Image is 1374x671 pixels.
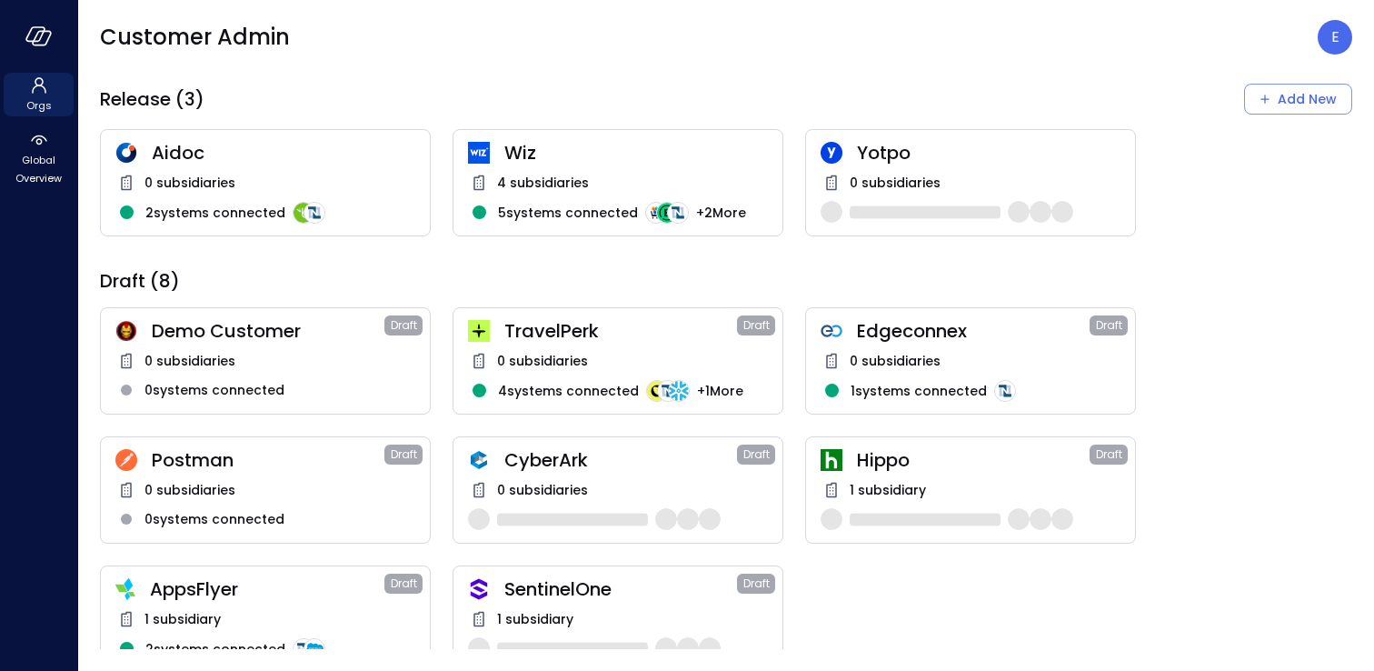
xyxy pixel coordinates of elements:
[504,319,737,343] span: TravelPerk
[743,575,770,593] span: Draft
[1244,84,1352,115] div: Add New Organization
[657,380,679,402] img: integration-logo
[144,509,284,529] span: 0 systems connected
[743,316,770,335] span: Draft
[468,578,490,600] img: oujisyhxiqy1h0xilnqx
[994,380,1016,402] img: integration-logo
[293,638,314,660] img: integration-logo
[304,638,325,660] img: integration-logo
[468,320,490,342] img: euz2wel6fvrjeyhjwgr9
[115,142,137,164] img: hddnet8eoxqedtuhlo6i
[504,448,737,472] span: CyberArk
[497,351,588,371] span: 0 subsidiaries
[821,142,842,164] img: rosehlgmm5jjurozkspi
[743,446,770,464] span: Draft
[11,151,66,187] span: Global Overview
[497,173,589,193] span: 4 subsidiaries
[667,202,689,224] img: integration-logo
[4,73,74,116] div: Orgs
[504,141,768,165] span: Wiz
[697,381,743,401] span: + 1 More
[304,202,325,224] img: integration-logo
[145,639,285,659] span: 2 systems connected
[504,577,737,601] span: SentinelOne
[145,203,285,223] span: 2 systems connected
[668,380,690,402] img: integration-logo
[293,202,314,224] img: integration-logo
[1318,20,1352,55] div: Eleanor Yehudai
[497,609,573,629] span: 1 subsidiary
[391,316,417,335] span: Draft
[391,446,417,464] span: Draft
[821,449,842,471] img: ynjrjpaiymlkbkxtflmu
[391,575,417,593] span: Draft
[144,351,235,371] span: 0 subsidiaries
[144,380,284,400] span: 0 systems connected
[152,319,384,343] span: Demo Customer
[1278,88,1337,111] div: Add New
[857,448,1090,472] span: Hippo
[497,480,588,500] span: 0 subsidiaries
[498,203,638,223] span: 5 systems connected
[857,319,1090,343] span: Edgeconnex
[857,141,1120,165] span: Yotpo
[4,127,74,189] div: Global Overview
[115,449,137,471] img: t2hojgg0dluj8wcjhofe
[150,577,384,601] span: AppsFlyer
[646,380,668,402] img: integration-logo
[1096,316,1122,335] span: Draft
[26,96,52,115] span: Orgs
[645,202,667,224] img: integration-logo
[1244,84,1352,115] button: Add New
[656,202,678,224] img: integration-logo
[115,578,135,600] img: zbmm8o9awxf8yv3ehdzf
[152,448,384,472] span: Postman
[821,320,842,342] img: gkfkl11jtdpupy4uruhy
[100,87,204,111] span: Release (3)
[468,449,490,471] img: a5he5ildahzqx8n3jb8t
[100,269,180,293] span: Draft (8)
[468,142,490,164] img: cfcvbyzhwvtbhao628kj
[850,480,926,500] span: 1 subsidiary
[1096,446,1122,464] span: Draft
[115,320,137,342] img: scnakozdowacoarmaydw
[144,609,221,629] span: 1 subsidiary
[152,141,415,165] span: Aidoc
[696,203,746,223] span: + 2 More
[144,173,235,193] span: 0 subsidiaries
[1331,26,1339,48] p: E
[850,351,941,371] span: 0 subsidiaries
[850,173,941,193] span: 0 subsidiaries
[851,381,987,401] span: 1 systems connected
[100,23,290,52] span: Customer Admin
[498,381,639,401] span: 4 systems connected
[144,480,235,500] span: 0 subsidiaries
